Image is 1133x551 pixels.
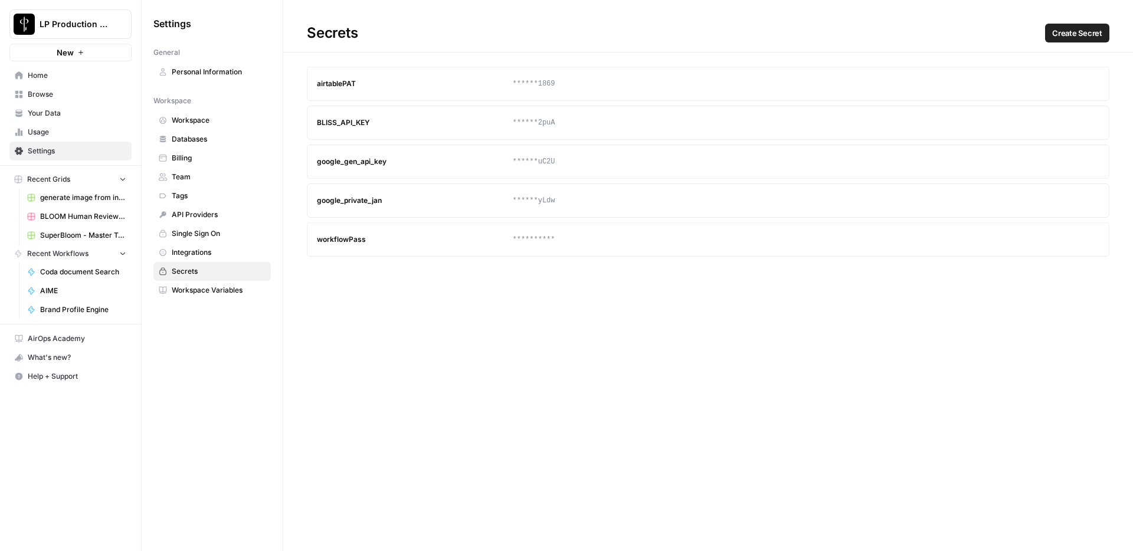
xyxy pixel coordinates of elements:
[27,174,70,185] span: Recent Grids
[172,285,266,296] span: Workspace Variables
[153,63,271,81] a: Personal Information
[9,142,132,160] a: Settings
[14,14,35,35] img: LP Production Workloads Logo
[172,209,266,220] span: API Providers
[317,195,513,206] div: google_private_jan
[40,267,126,277] span: Coda document Search
[40,18,111,30] span: LP Production Workloads
[22,188,132,207] a: generate image from input image (copyright tests) duplicate Grid
[172,228,266,239] span: Single Sign On
[283,24,1133,42] div: Secrets
[153,168,271,186] a: Team
[9,44,132,61] button: New
[40,304,126,315] span: Brand Profile Engine
[172,247,266,258] span: Integrations
[28,146,126,156] span: Settings
[317,156,513,167] div: google_gen_api_key
[28,89,126,100] span: Browse
[172,115,266,126] span: Workspace
[317,78,513,89] div: airtablePAT
[1052,27,1102,39] span: Create Secret
[9,66,132,85] a: Home
[40,230,126,241] span: SuperBloom - Master Topic List
[153,186,271,205] a: Tags
[153,262,271,281] a: Secrets
[22,281,132,300] a: AIME
[153,205,271,224] a: API Providers
[40,286,126,296] span: AIME
[28,333,126,344] span: AirOps Academy
[153,111,271,130] a: Workspace
[22,226,132,245] a: SuperBloom - Master Topic List
[28,371,126,382] span: Help + Support
[172,153,266,163] span: Billing
[153,96,191,106] span: Workspace
[22,207,132,226] a: BLOOM Human Review (ver2)
[1045,24,1109,42] button: Create Secret
[153,243,271,262] a: Integrations
[57,47,74,58] span: New
[28,127,126,137] span: Usage
[153,130,271,149] a: Databases
[172,172,266,182] span: Team
[153,17,191,31] span: Settings
[27,248,89,259] span: Recent Workflows
[28,108,126,119] span: Your Data
[22,300,132,319] a: Brand Profile Engine
[153,149,271,168] a: Billing
[40,211,126,222] span: BLOOM Human Review (ver2)
[22,263,132,281] a: Coda document Search
[153,47,180,58] span: General
[317,234,513,245] div: workflowPass
[9,348,132,367] button: What's new?
[153,224,271,243] a: Single Sign On
[172,191,266,201] span: Tags
[153,281,271,300] a: Workspace Variables
[9,170,132,188] button: Recent Grids
[10,349,131,366] div: What's new?
[172,134,266,145] span: Databases
[28,70,126,81] span: Home
[9,104,132,123] a: Your Data
[9,245,132,263] button: Recent Workflows
[172,266,266,277] span: Secrets
[40,192,126,203] span: generate image from input image (copyright tests) duplicate Grid
[9,9,132,39] button: Workspace: LP Production Workloads
[172,67,266,77] span: Personal Information
[9,85,132,104] a: Browse
[9,329,132,348] a: AirOps Academy
[317,117,513,128] div: BLISS_API_KEY
[9,367,132,386] button: Help + Support
[9,123,132,142] a: Usage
